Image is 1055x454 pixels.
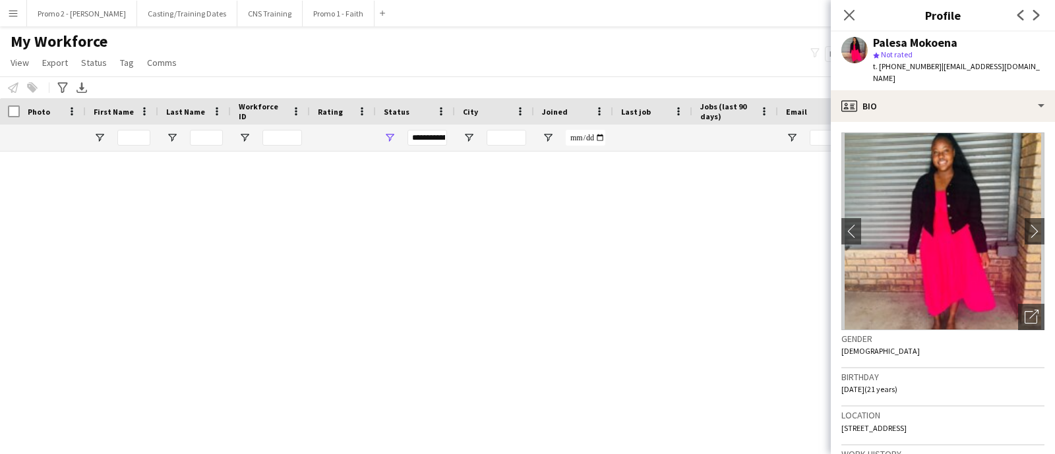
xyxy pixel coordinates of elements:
[621,107,651,117] span: Last job
[137,1,237,26] button: Casting/Training Dates
[841,346,920,356] span: [DEMOGRAPHIC_DATA]
[262,130,302,146] input: Workforce ID Filter Input
[237,1,303,26] button: CNS Training
[873,61,942,71] span: t. [PHONE_NUMBER]
[1018,304,1044,330] div: Open photos pop-in
[542,107,568,117] span: Joined
[147,57,177,69] span: Comms
[841,423,907,433] span: [STREET_ADDRESS]
[11,32,107,51] span: My Workforce
[42,57,68,69] span: Export
[11,57,29,69] span: View
[94,107,134,117] span: First Name
[384,107,409,117] span: Status
[303,1,375,26] button: Promo 1 - Faith
[76,54,112,71] a: Status
[810,130,1034,146] input: Email Filter Input
[81,57,107,69] span: Status
[786,107,807,117] span: Email
[841,333,1044,345] h3: Gender
[94,132,105,144] button: Open Filter Menu
[566,130,605,146] input: Joined Filter Input
[239,101,286,121] span: Workforce ID
[841,384,897,394] span: [DATE] (21 years)
[190,130,223,146] input: Last Name Filter Input
[825,46,891,62] button: Everyone7,159
[873,61,1040,83] span: | [EMAIL_ADDRESS][DOMAIN_NAME]
[873,37,957,49] div: Palesa Mokoena
[542,132,554,144] button: Open Filter Menu
[117,130,150,146] input: First Name Filter Input
[841,132,1044,330] img: Crew avatar or photo
[463,132,475,144] button: Open Filter Menu
[841,371,1044,383] h3: Birthday
[28,107,50,117] span: Photo
[318,107,343,117] span: Rating
[463,107,478,117] span: City
[115,54,139,71] a: Tag
[831,7,1055,24] h3: Profile
[831,90,1055,122] div: Bio
[384,132,396,144] button: Open Filter Menu
[166,132,178,144] button: Open Filter Menu
[487,130,526,146] input: City Filter Input
[142,54,182,71] a: Comms
[120,57,134,69] span: Tag
[700,101,754,121] span: Jobs (last 90 days)
[74,80,90,96] app-action-btn: Export XLSX
[5,54,34,71] a: View
[881,49,913,59] span: Not rated
[841,409,1044,421] h3: Location
[55,80,71,96] app-action-btn: Advanced filters
[37,54,73,71] a: Export
[239,132,251,144] button: Open Filter Menu
[27,1,137,26] button: Promo 2 - [PERSON_NAME]
[166,107,205,117] span: Last Name
[786,132,798,144] button: Open Filter Menu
